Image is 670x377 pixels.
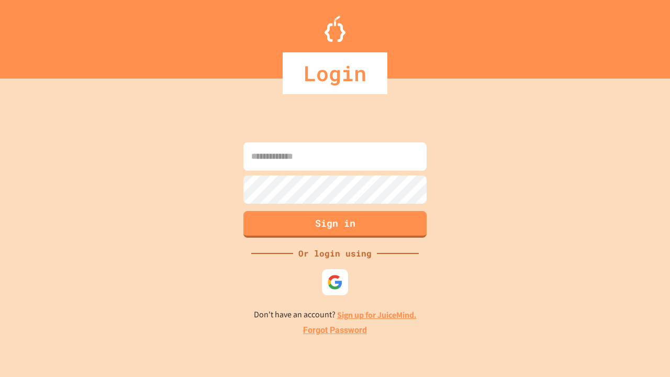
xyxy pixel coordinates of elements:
[337,309,417,320] a: Sign up for JuiceMind.
[283,52,387,94] div: Login
[327,274,343,290] img: google-icon.svg
[243,211,427,238] button: Sign in
[325,16,345,42] img: Logo.svg
[254,308,417,321] p: Don't have an account?
[293,247,377,260] div: Or login using
[303,324,367,337] a: Forgot Password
